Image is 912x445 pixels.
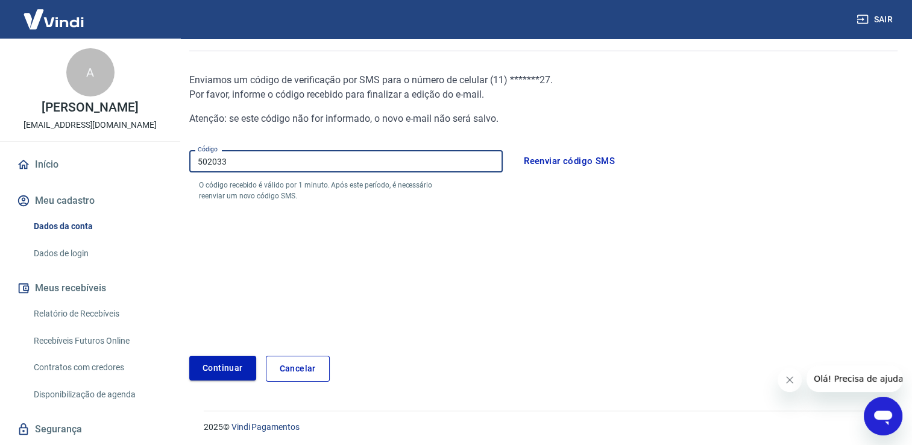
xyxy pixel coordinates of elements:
a: Dados de login [29,241,166,266]
a: Cancelar [266,356,330,382]
img: Vindi [14,1,93,37]
a: Segurança [14,416,166,443]
a: Início [14,151,166,178]
a: Dados da conta [29,214,166,239]
button: Reenviar código SMS [517,148,621,174]
a: Recebíveis Futuros Online [29,329,166,353]
p: O código recebido é válido por 1 minuto. Após este período, é necessário reenviar um novo código ... [199,180,454,201]
span: Olá! Precisa de ajuda? [7,8,101,18]
a: Disponibilização de agenda [29,382,166,407]
a: Vindi Pagamentos [231,422,300,432]
a: Contratos com credores [29,355,166,380]
label: Código [198,145,218,154]
p: Enviamos um código de verificação por SMS para o número de celular [189,73,661,87]
iframe: Mensagem da empresa [807,365,902,392]
p: Atenção: se este código não for informado, o novo e-mail não será salvo. [189,112,661,126]
button: Meu cadastro [14,188,166,214]
p: Por favor, informe o código recebido para finalizar a edição do e-mail. [189,87,661,102]
button: Meus recebíveis [14,275,166,301]
p: [PERSON_NAME] [42,101,138,114]
p: 2025 © [204,421,883,434]
p: [EMAIL_ADDRESS][DOMAIN_NAME] [24,119,157,131]
button: Continuar [189,356,256,380]
a: Relatório de Recebíveis [29,301,166,326]
iframe: Botão para abrir a janela de mensagens [864,397,902,435]
iframe: Fechar mensagem [778,368,802,392]
div: A [66,48,115,96]
button: Sair [854,8,898,31]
